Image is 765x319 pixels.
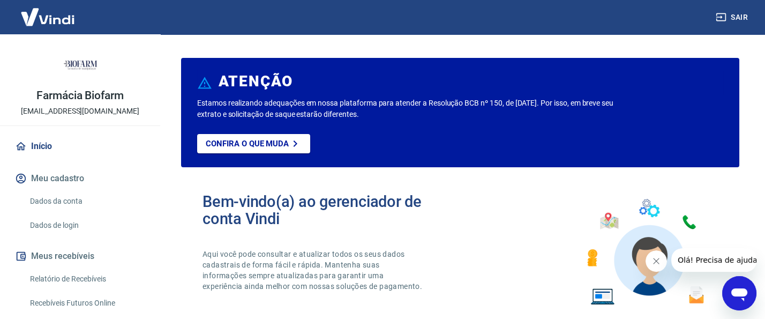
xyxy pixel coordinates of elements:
iframe: Mensagem da empresa [671,248,756,272]
p: Confira o que muda [206,139,289,149]
a: Dados de login [26,214,147,236]
p: [EMAIL_ADDRESS][DOMAIN_NAME] [21,106,139,117]
a: Confira o que muda [197,134,310,153]
span: Olá! Precisa de ajuda? [6,8,90,16]
img: f243cd8b-73a3-41d3-9a6c-8ee5e7b1c281.jpeg [59,43,102,86]
iframe: Fechar mensagem [646,250,667,272]
p: Farmácia Biofarm [36,90,124,101]
h2: Bem-vindo(a) ao gerenciador de conta Vindi [202,193,460,227]
a: Relatório de Recebíveis [26,268,147,290]
img: Imagem de um avatar masculino com diversos icones exemplificando as funcionalidades do gerenciado... [577,193,718,311]
button: Meu cadastro [13,167,147,190]
h6: ATENÇÃO [219,76,293,87]
a: Recebíveis Futuros Online [26,292,147,314]
a: Início [13,135,147,158]
iframe: Botão para abrir a janela de mensagens [722,276,756,310]
p: Aqui você pode consultar e atualizar todos os seus dados cadastrais de forma fácil e rápida. Mant... [202,249,424,292]
img: Vindi [13,1,82,33]
a: Dados da conta [26,190,147,212]
button: Meus recebíveis [13,244,147,268]
p: Estamos realizando adequações em nossa plataforma para atender a Resolução BCB nº 150, de [DATE].... [197,98,618,120]
button: Sair [714,8,752,27]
